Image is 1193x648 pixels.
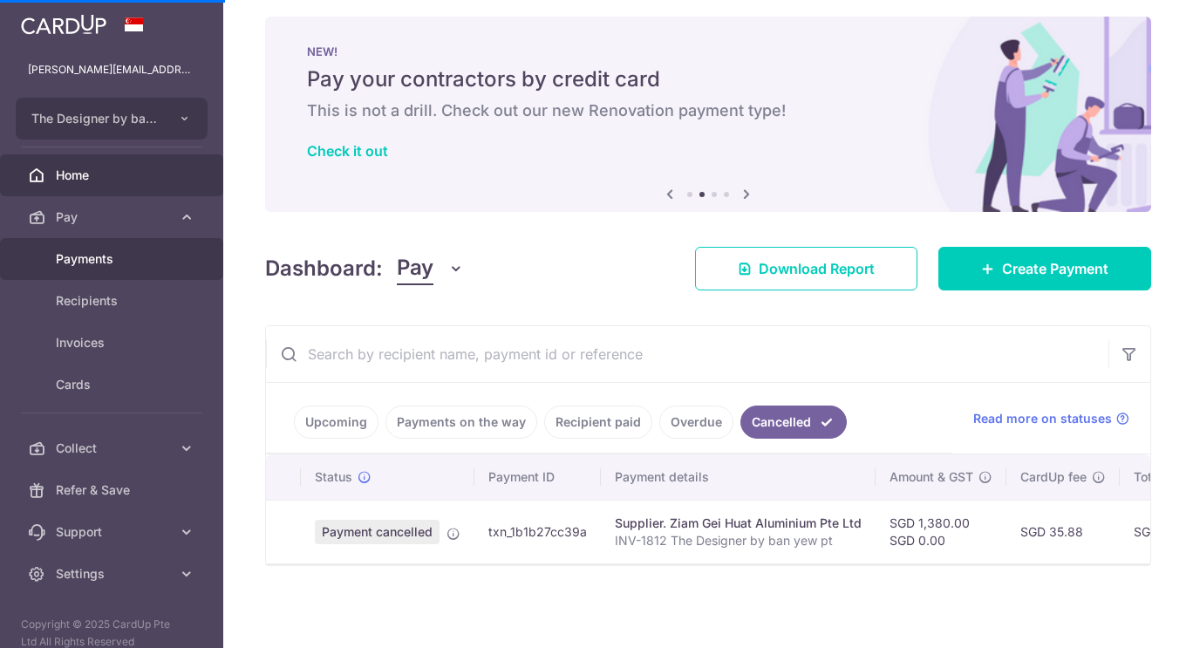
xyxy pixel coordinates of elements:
th: Payment ID [474,454,601,500]
button: Pay [397,252,464,285]
span: Collect [56,440,171,457]
span: Pay [397,252,433,285]
span: Amount & GST [890,468,973,486]
a: Read more on statuses [973,410,1129,427]
a: Upcoming [294,406,378,439]
img: CardUp [21,14,106,35]
span: Refer & Save [56,481,171,499]
span: Pay [56,208,171,226]
p: NEW! [307,44,1109,58]
h6: This is not a drill. Check out our new Renovation payment type! [307,100,1109,121]
span: Status [315,468,352,486]
button: The Designer by ban yew pte ltd [16,98,208,140]
td: txn_1b1b27cc39a [474,500,601,563]
span: Support [56,523,171,541]
th: Payment details [601,454,876,500]
a: Download Report [695,247,917,290]
h5: Pay your contractors by credit card [307,65,1109,93]
img: Renovation banner [265,17,1151,212]
a: Check it out [307,142,388,160]
h4: Dashboard: [265,253,383,284]
p: INV-1812 The Designer by ban yew pt [615,532,862,549]
td: SGD 1,380.00 SGD 0.00 [876,500,1006,563]
span: CardUp fee [1020,468,1087,486]
a: Payments on the way [385,406,537,439]
span: Download Report [759,258,875,279]
span: Create Payment [1002,258,1108,279]
input: Search by recipient name, payment id or reference [266,326,1108,382]
a: Create Payment [938,247,1151,290]
a: Recipient paid [544,406,652,439]
span: Payment cancelled [315,520,440,544]
a: Overdue [659,406,733,439]
span: Home [56,167,171,184]
span: The Designer by ban yew pte ltd [31,110,160,127]
p: [PERSON_NAME][EMAIL_ADDRESS][DOMAIN_NAME] [28,61,195,78]
span: Recipients [56,292,171,310]
span: Payments [56,250,171,268]
span: Invoices [56,334,171,351]
span: Cards [56,376,171,393]
span: Settings [56,565,171,583]
span: Read more on statuses [973,410,1112,427]
a: Cancelled [740,406,847,439]
span: Total amt. [1134,468,1191,486]
div: Supplier. Ziam Gei Huat Aluminium Pte Ltd [615,515,862,532]
td: SGD 35.88 [1006,500,1120,563]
